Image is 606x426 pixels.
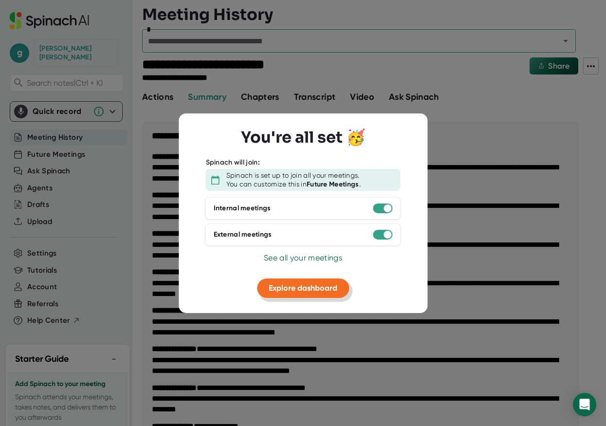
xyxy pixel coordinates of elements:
[206,158,260,167] div: Spinach will join:
[269,283,337,293] span: Explore dashboard
[307,180,359,188] b: Future Meetings
[573,393,596,416] div: Open Intercom Messenger
[214,230,272,239] div: External meetings
[257,278,349,298] button: Explore dashboard
[264,252,342,264] button: See all your meetings
[226,171,360,180] div: Spinach is set up to join all your meetings.
[226,180,361,188] div: You can customize this in .
[214,204,271,213] div: Internal meetings
[241,128,366,147] h3: You're all set 🥳
[264,253,342,262] span: See all your meetings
